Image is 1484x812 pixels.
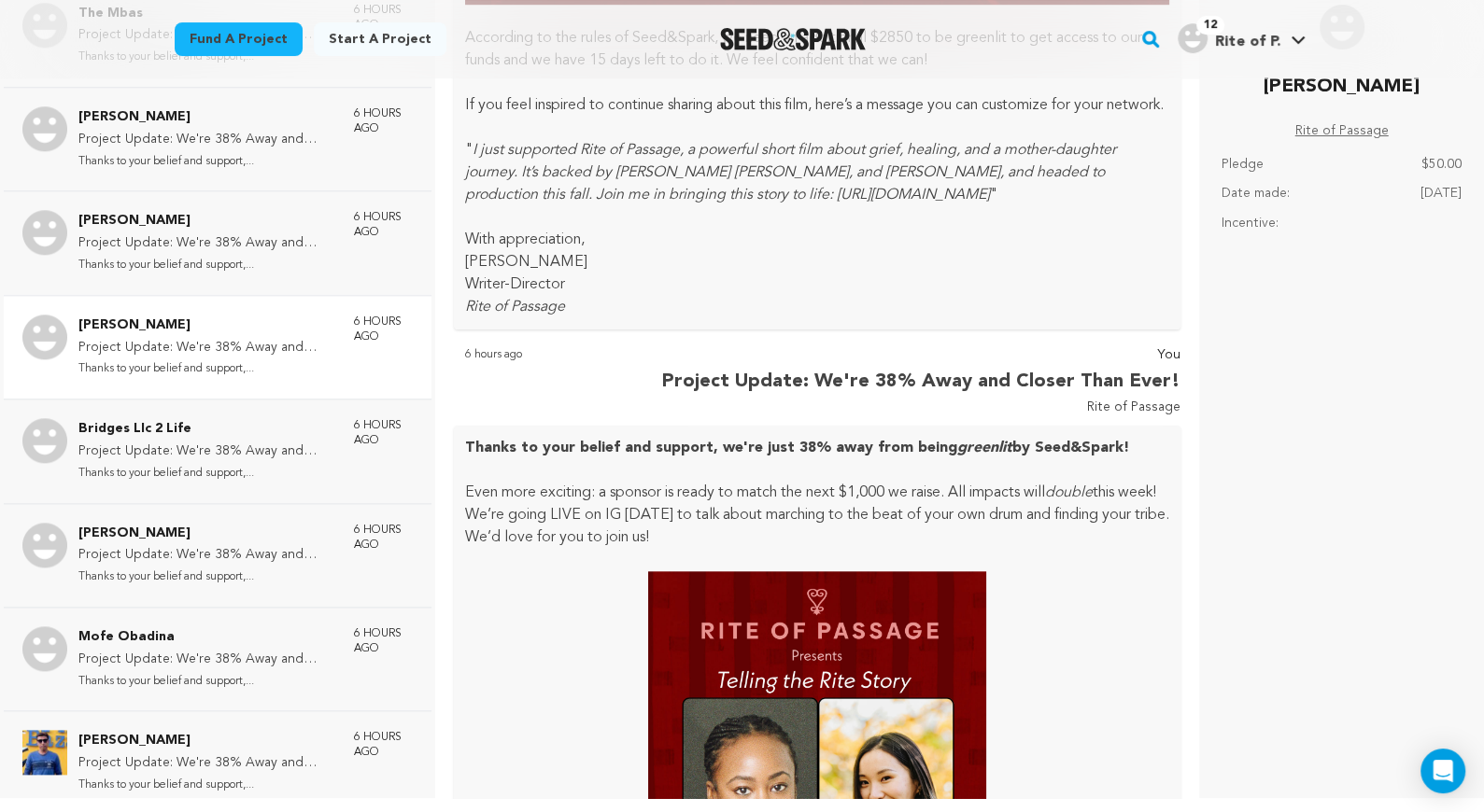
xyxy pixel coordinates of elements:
p: Thanks to your belief and support,... [78,671,335,693]
span: Rite of P. [1215,35,1279,49]
p: Thanks to your belief and support,... [78,151,335,173]
p: Project Update: We're 38% Away and Closer Than Ever! [78,441,335,463]
p: Incentive: [1222,213,1279,235]
em: double [1045,485,1093,500]
p: We’re going LIVE on IG [DATE] to talk about marching to the beat of your own drum and finding you... [465,504,1170,549]
a: Rite of P.'s Profile [1174,20,1309,53]
p: Project Update: We're 38% Away and Closer Than Ever! [662,367,1180,397]
strong: Thanks to your belief and support, we're just 38% away from being by Seed&Spark! [465,441,1129,455]
p: Project Update: We're 38% Away and Closer Than Ever! [78,649,335,671]
p: Rite of Passage [662,397,1180,419]
p: [PERSON_NAME] [78,315,335,337]
p: 6 hours ago [354,730,412,760]
p: Even more exciting: a sponsor is ready to match the next $1,000 we raise. All impacts will this w... [465,482,1170,504]
img: Samantha McCoy Photo [22,210,67,255]
img: Bridges Llc 2 Life Photo [22,418,67,463]
p: [PERSON_NAME] [78,523,335,545]
p: Project Update: We're 38% Away and Closer Than Ever! [78,337,335,359]
p: 6 hours ago [354,106,412,136]
p: 6 hours ago [354,315,412,344]
p: Pledge [1222,154,1264,176]
span: Rite of P.'s Profile [1174,20,1309,59]
p: [PERSON_NAME] [78,106,335,129]
p: Project Update: We're 38% Away and Closer Than Ever! [78,752,335,775]
p: $50.00 [1421,154,1462,176]
a: Seed&Spark Homepage [720,28,867,50]
p: Mofe Obadina [78,626,335,649]
p: Thanks to your belief and support,... [78,358,335,380]
p: You [662,344,1180,367]
div: Rite of P.'s Profile [1178,23,1279,53]
p: 6 hours ago [465,344,522,419]
img: Brijesh Gurnani Photo [22,730,67,775]
p: Project Update: We're 38% Away and Closer Than Ever! [78,129,335,151]
div: Open Intercom Messenger [1420,749,1465,793]
p: Thanks to your belief and support,... [78,463,335,484]
a: Fund a project [175,22,303,56]
img: Mofe Obadina Photo [22,626,67,671]
span: 12 [1196,16,1224,35]
p: With appreciation, [465,229,1170,251]
p: 6 hours ago [354,418,412,448]
em: I just supported Rite of Passage, a powerful short film about grief, healing, and a mother-daught... [465,143,1116,203]
p: Bridges Llc 2 Life [78,418,335,441]
img: Romitta Photo [22,106,67,151]
p: 6 hours ago [354,626,412,656]
p: Thanks to your belief and support,... [78,567,335,588]
p: [PERSON_NAME] [465,251,1170,273]
p: Project Update: We're 38% Away and Closer Than Ever! [78,232,335,255]
p: [PERSON_NAME] [78,730,335,752]
p: Project Update: We're 38% Away and Closer Than Ever! [78,544,335,567]
p: [PERSON_NAME] [1264,72,1420,102]
img: user.png [1178,23,1208,53]
p: Date made: [1222,183,1290,205]
p: 6 hours ago [354,210,412,240]
img: Seed&Spark Logo Dark Mode [720,28,867,50]
img: Timea Faulkner Photo [22,315,67,359]
p: Thanks to your belief and support,... [78,775,335,796]
p: [PERSON_NAME] [78,210,335,232]
em: greenlit [957,441,1012,455]
p: [DATE] [1420,183,1462,205]
p: Writer-Director [465,273,1170,296]
p: If you feel inspired to continue sharing about this film, here’s a message you can customize for ... [465,94,1170,117]
p: " " [465,139,1170,206]
a: Rite of Passage [1295,120,1389,143]
img: Shaneez Tyndall Photo [22,523,67,567]
p: 6 hours ago [354,523,412,553]
p: Thanks to your belief and support,... [78,255,335,276]
a: Rite of Passage [465,300,565,315]
a: Start a project [314,22,446,56]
